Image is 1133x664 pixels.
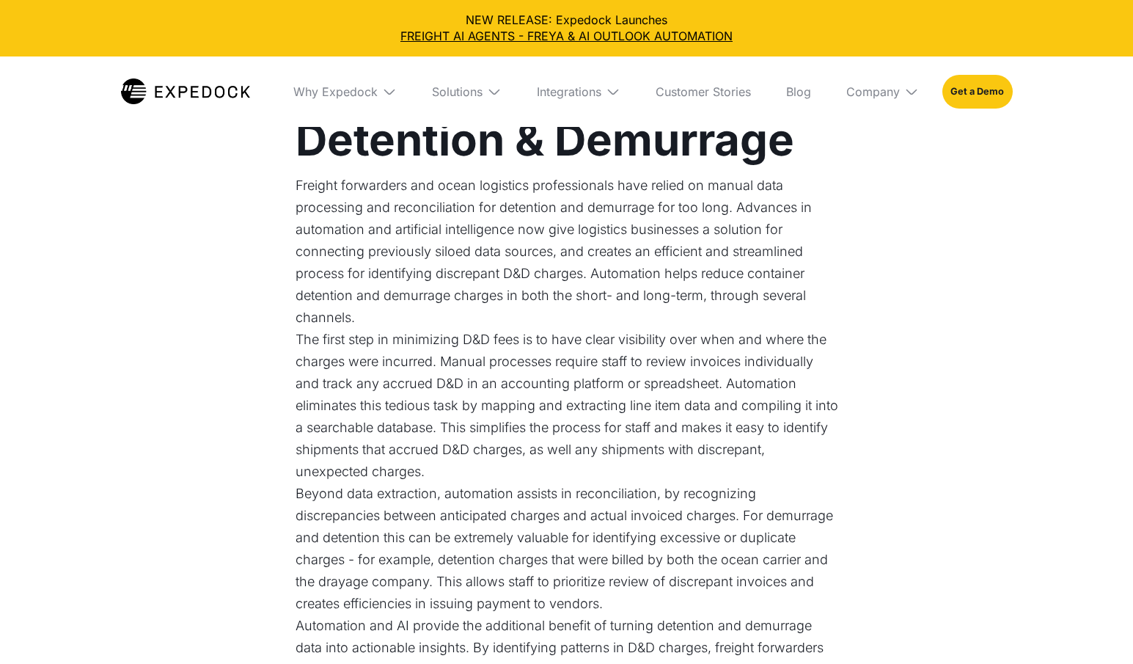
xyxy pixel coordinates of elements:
[644,56,763,127] a: Customer Stories
[774,56,823,127] a: Blog
[296,175,838,329] p: Freight forwarders and ocean logistics professionals have relied on manual data processing and re...
[525,56,632,127] div: Integrations
[296,483,838,615] p: Beyond data extraction, automation assists in reconciliation, by recognizing discrepancies betwee...
[420,56,513,127] div: Solutions
[835,56,931,127] div: Company
[293,84,378,99] div: Why Expedock
[537,84,601,99] div: Integrations
[432,84,483,99] div: Solutions
[942,75,1012,109] a: Get a Demo
[12,28,1121,44] a: FREIGHT AI AGENTS - FREYA & AI OUTLOOK AUTOMATION
[12,12,1121,45] div: NEW RELEASE: Expedock Launches
[282,56,408,127] div: Why Expedock
[846,84,900,99] div: Company
[296,329,838,483] p: The first step in minimizing D&D fees is to have clear visibility over when and where the charges...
